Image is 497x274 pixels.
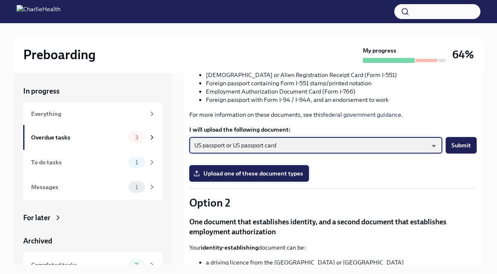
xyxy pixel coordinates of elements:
div: Messages [31,183,125,192]
li: Foreign passport with Form I-94 / I-94A, and an endorsement to work [206,96,477,104]
img: CharlieHealth [17,5,60,18]
div: For later [23,213,51,223]
a: Messages1 [23,175,162,199]
a: Everything [23,103,162,125]
label: Upload one of these document types [189,165,309,182]
p: One document that establishes identity, and a second document that establishes employment authori... [189,217,477,237]
div: Completed tasks [31,260,125,269]
a: Archived [23,236,162,246]
div: Overdue tasks [31,133,125,142]
span: Submit [451,141,471,149]
li: [DEMOGRAPHIC_DATA] or Alien Registration Receipt Card (Form I-551) [206,71,477,79]
li: a driving licence from the [GEOGRAPHIC_DATA] or [GEOGRAPHIC_DATA] [206,258,477,267]
li: Employment Authorization Document Card (Form I-766) [206,87,477,96]
strong: identity-establishing [201,244,258,251]
h2: Preboarding [23,46,96,63]
span: 1 [130,184,143,190]
strong: My progress [363,46,396,55]
span: Upload one of these document types [195,169,303,178]
span: 7 [130,262,143,268]
a: In progress [23,86,162,96]
a: For later [23,213,162,223]
p: Option 2 [189,195,477,210]
a: federal government guidance [323,111,401,118]
span: 3 [130,135,143,141]
p: Your document can be: [189,243,477,252]
a: To do tasks1 [23,150,162,175]
p: For more information on these documents, see this . [189,111,477,119]
li: Foreign passport containing Form I-551 stamp/printed notation [206,79,477,87]
div: To do tasks [31,158,125,167]
button: Submit [446,137,477,154]
label: I will upload the following document: [189,125,477,134]
div: US passport or US passport card [189,137,442,154]
h3: 64% [452,47,474,62]
div: Everything [31,109,145,118]
span: 1 [130,159,143,166]
a: Overdue tasks3 [23,125,162,150]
